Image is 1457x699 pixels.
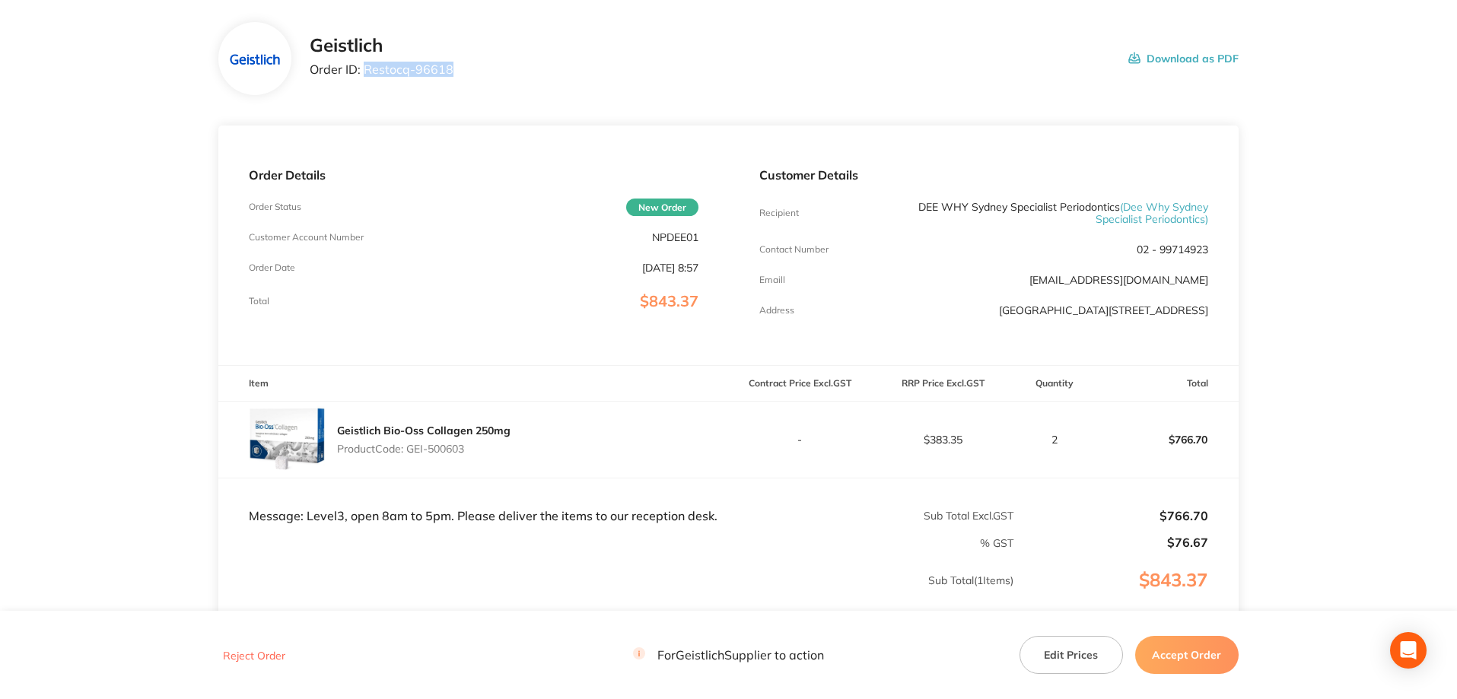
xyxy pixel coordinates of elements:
[872,434,1013,446] p: $383.35
[1128,35,1239,82] button: Download as PDF
[759,244,829,255] p: Contact Number
[626,199,698,216] span: New Order
[249,202,301,212] p: Order Status
[249,402,325,478] img: cXhuMTJpMQ
[231,34,280,84] img: dmE5cGxzaw
[642,262,698,274] p: [DATE] 8:57
[1390,632,1427,669] div: Open Intercom Messenger
[652,231,698,243] p: NPDEE01
[1015,535,1208,549] p: $76.67
[759,305,794,316] p: Address
[908,201,1208,225] p: DEE WHY Sydney Specialist Periodontics
[1014,366,1096,402] th: Quantity
[337,424,511,437] a: Geistlich Bio-Oss Collagen 250mg
[249,168,698,182] p: Order Details
[249,232,364,243] p: Customer Account Number
[1096,200,1208,226] span: ( Dee Why Sydney Specialist Periodontics )
[219,574,1013,617] p: Sub Total ( 1 Items)
[1137,243,1208,256] p: 02 - 99714923
[1015,570,1238,621] p: $843.37
[759,208,799,218] p: Recipient
[310,62,453,76] p: Order ID: Restocq- 96618
[759,275,785,285] p: Emaill
[1135,636,1239,674] button: Accept Order
[871,366,1014,402] th: RRP Price Excl. GST
[218,366,728,402] th: Item
[218,478,728,524] td: Message: Level3, open 8am to 5pm. Please deliver the items to our reception desk.
[1015,434,1095,446] p: 2
[730,434,871,446] p: -
[1015,509,1208,523] p: $766.70
[729,366,872,402] th: Contract Price Excl. GST
[999,304,1208,316] p: [GEOGRAPHIC_DATA][STREET_ADDRESS]
[1096,366,1239,402] th: Total
[1096,421,1238,458] p: $766.70
[249,262,295,273] p: Order Date
[633,648,824,662] p: For Geistlich Supplier to action
[219,537,1013,549] p: % GST
[640,291,698,310] span: $843.37
[249,296,269,307] p: Total
[759,168,1208,182] p: Customer Details
[218,649,290,662] button: Reject Order
[1029,273,1208,287] a: [EMAIL_ADDRESS][DOMAIN_NAME]
[310,35,453,56] h2: Geistlich
[730,510,1013,522] p: Sub Total Excl. GST
[1020,636,1123,674] button: Edit Prices
[337,443,511,455] p: Product Code: GEI-500603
